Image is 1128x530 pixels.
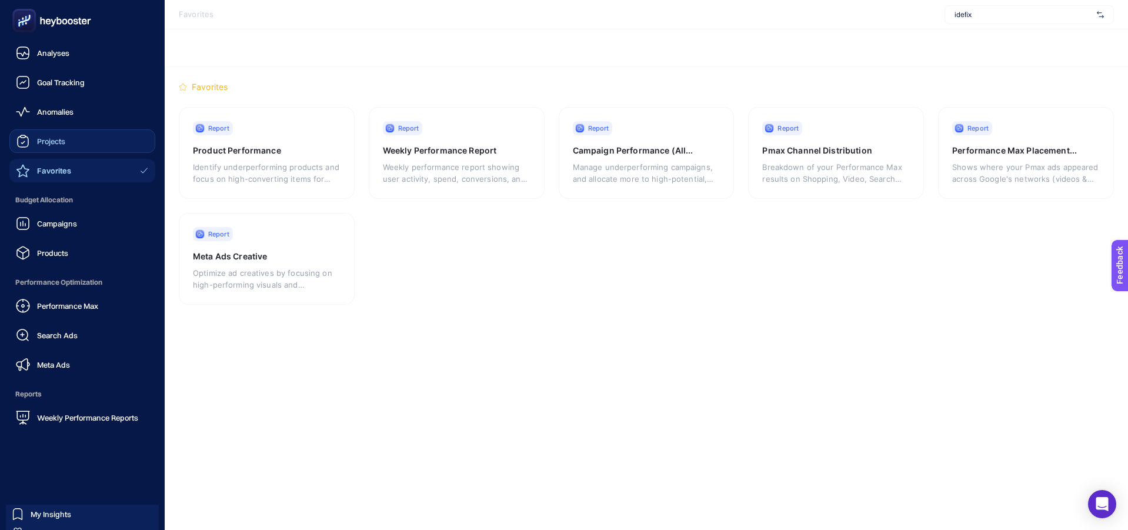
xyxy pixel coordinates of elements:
p: Weekly performance report showing user activity, spend, conversions, and ROAS trends by week. [383,161,529,185]
span: Performance Max [37,301,98,311]
a: Goal Tracking [9,71,155,94]
a: Anomalies [9,100,155,124]
span: Budget Allocation [9,188,155,212]
p: Breakdown of your Performance Max results on Shopping, Video, Search and Display [762,161,909,185]
p: Manage underperforming campaigns, and allocate more to high-potential, low-budget campaigns. [573,161,719,185]
h3: Weekly Performance Report [383,145,517,156]
span: Products [37,248,68,258]
a: Weekly Performance Reports [9,406,155,429]
a: Campaigns [9,212,155,235]
p: Identify underperforming products and focus on high-converting items for better results. [193,161,339,185]
span: Report [208,229,229,239]
span: Favorites [37,166,71,175]
span: Goal Tracking [37,78,85,87]
a: Analyses [9,41,155,65]
p: Optimize ad creatives by focusing on high-performing visuals and messaging while addressing low-c... [193,267,339,291]
span: Projects [37,136,65,146]
p: Shows where your Pmax ads appeared across Google's networks (videos & apps) and how each placemen... [952,161,1099,185]
span: Anomalies [37,107,74,116]
h3: Pmax Channel Distribution [762,145,896,156]
span: Meta Ads [37,360,70,369]
h3: Campaign Performance (All... [573,145,707,156]
span: My Insights [31,509,71,519]
span: Weekly Performance Reports [37,413,138,422]
span: Analyses [37,48,69,58]
span: Report [398,124,419,133]
h3: Performance Max Placement... [952,145,1086,156]
span: Favorites [192,81,228,93]
span: Favorites [179,10,213,19]
span: Report [588,124,609,133]
span: Search Ads [37,331,78,340]
a: Performance Max [9,294,155,318]
span: Report [967,124,989,133]
a: Products [9,241,155,265]
img: svg%3e [1097,9,1104,21]
a: Favorites [9,159,155,182]
span: Performance Optimization [9,271,155,294]
a: My Insights [6,505,159,524]
div: Open Intercom Messenger [1088,490,1116,518]
span: Campaigns [37,219,77,228]
span: Reports [9,382,155,406]
a: Projects [9,129,155,153]
a: Search Ads [9,324,155,347]
h3: Product Performance [193,145,327,156]
span: Report [777,124,799,133]
a: Meta Ads [9,353,155,376]
h3: Meta Ads Creative [193,251,327,262]
span: Report [208,124,229,133]
span: idefix [955,10,1092,19]
span: Feedback [7,4,45,13]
